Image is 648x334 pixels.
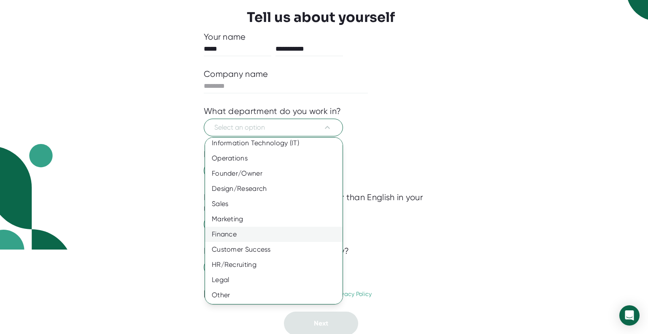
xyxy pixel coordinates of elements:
[205,166,349,181] div: Founder/Owner
[205,136,349,151] div: Information Technology (IT)
[619,305,640,326] div: Open Intercom Messenger
[205,257,349,272] div: HR/Recruiting
[205,151,349,166] div: Operations
[205,181,349,196] div: Design/Research
[205,288,349,303] div: Other
[205,212,349,227] div: Marketing
[205,242,349,257] div: Customer Success
[205,272,349,288] div: Legal
[205,227,349,242] div: Finance
[205,196,349,212] div: Sales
